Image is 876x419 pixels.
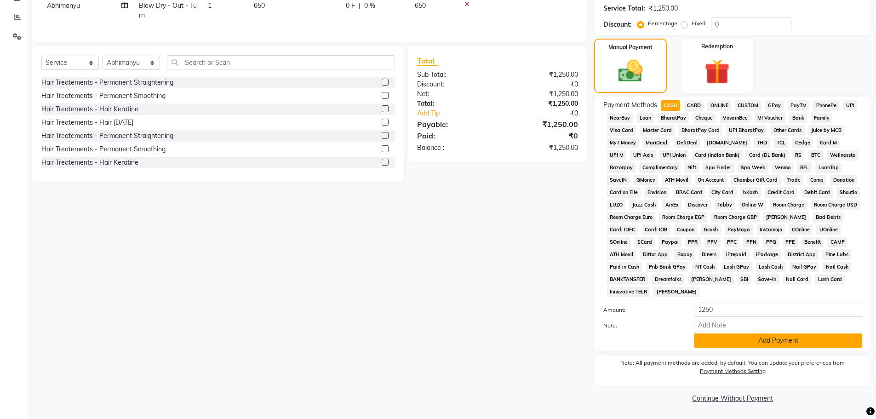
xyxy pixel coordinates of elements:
span: 650 [254,1,265,10]
span: BRAC Card [673,187,705,198]
span: GMoney [633,175,658,185]
div: Hair Treatements - Hair [DATE] [41,118,133,127]
div: ₹1,250.00 [498,99,585,109]
span: Coupon [674,224,697,235]
span: Credit Card [765,187,798,198]
label: Note: All payment methods are added, by default. You can update your preferences from [603,359,862,379]
span: Comp [807,175,826,185]
div: ₹0 [498,130,585,141]
div: ₹1,250.00 [498,70,585,80]
span: Other Cards [771,125,805,136]
div: Net: [410,89,498,99]
span: Rupay [674,249,695,260]
span: 0 % [364,1,375,11]
span: ATH Movil [662,175,691,185]
div: Hair Treatements - Permanent Smoothing [41,144,166,154]
span: Card: IOB [641,224,670,235]
span: MosamBee [720,113,751,123]
div: Balance : [410,143,498,153]
span: Bad Debts [813,212,844,223]
span: Cheque [693,113,716,123]
span: Gcash [701,224,721,235]
span: Bank [789,113,807,123]
span: PPN [743,237,759,247]
span: PPV [704,237,721,247]
span: City Card [709,187,737,198]
span: UPI Axis [630,150,656,161]
div: Hair Treatements - Permanent Straightening [41,78,173,87]
span: PPE [783,237,798,247]
div: Service Total: [603,4,645,13]
span: PhonePe [813,100,839,111]
span: Chamber Gift Card [731,175,781,185]
span: Jazz Cash [629,200,658,210]
div: Hair Treatements - Permanent Smoothing [41,91,166,101]
span: LUZO [607,200,626,210]
span: SaveIN [607,175,630,185]
span: BharatPay Card [678,125,722,136]
span: Spa Finder [703,162,734,173]
span: Abhimanyu [47,1,80,10]
span: BharatPay [658,113,689,123]
span: CARD [684,100,704,111]
span: Lash Cash [756,262,786,272]
span: Diners [699,249,720,260]
div: Hair Treatements - Permanent Straightening [41,131,173,141]
div: ₹0 [498,80,585,89]
span: Trade [784,175,804,185]
div: ₹1,250.00 [649,4,678,13]
span: PayTM [788,100,810,111]
a: Add Tip [410,109,512,118]
span: Venmo [772,162,794,173]
span: [PERSON_NAME] [688,274,734,285]
span: [PERSON_NAME] [653,287,699,297]
span: [DOMAIN_NAME] [704,138,750,148]
span: BTC [808,150,823,161]
span: Debit Card [801,187,833,198]
span: iPackage [753,249,781,260]
div: Total: [410,99,498,109]
div: Hair Treatements - Hair Keratine [41,104,138,114]
span: Total [417,56,438,66]
span: MariDeal [642,138,670,148]
span: UPI M [607,150,627,161]
span: | [359,1,361,11]
span: Juice by MCB [808,125,845,136]
span: Card on File [607,187,641,198]
span: Complimentary [639,162,681,173]
span: Payment Methods [603,100,657,110]
span: District App [784,249,819,260]
span: Benefit [802,237,824,247]
span: Dreamfolks [652,274,684,285]
span: CEdge [792,138,813,148]
span: Card: IDFC [607,224,638,235]
span: 1 [208,1,212,10]
input: Add Note [694,318,862,332]
span: BANKTANSFER [607,274,648,285]
span: SBI [738,274,751,285]
span: PayMaya [725,224,753,235]
span: Blow Dry - Out - Turn [139,1,197,19]
span: Nift [684,162,699,173]
span: SCard [634,237,655,247]
span: Lash GPay [721,262,752,272]
span: Lash Card [815,274,845,285]
span: ATH Movil [607,249,636,260]
span: Nail GPay [790,262,819,272]
a: Continue Without Payment [596,394,870,403]
span: Room Charge Euro [607,212,656,223]
div: ₹1,250.00 [498,89,585,99]
span: Room Charge [770,200,807,210]
span: 0 F [346,1,355,11]
img: _cash.svg [611,57,650,85]
span: [PERSON_NAME] [763,212,809,223]
span: MI Voucher [755,113,786,123]
span: UOnline [816,224,841,235]
input: Search or Scan [167,55,395,69]
span: MyT Money [607,138,639,148]
span: Paypal [658,237,681,247]
span: Loan [636,113,654,123]
span: THD [754,138,770,148]
span: AmEx [662,200,681,210]
span: Instamojo [757,224,785,235]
